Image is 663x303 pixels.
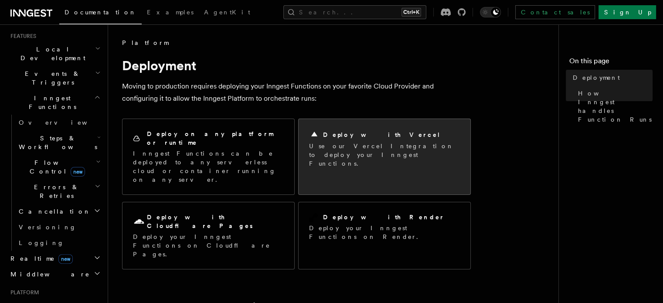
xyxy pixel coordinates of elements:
[323,130,441,139] h2: Deploy with Vercel
[15,158,96,176] span: Flow Control
[309,142,460,168] p: Use our Vercel Integration to deploy your Inngest Functions.
[59,3,142,24] a: Documentation
[15,204,102,219] button: Cancellation
[15,155,102,179] button: Flow Controlnew
[480,7,501,17] button: Toggle dark mode
[578,89,653,124] span: How Inngest handles Function Runs
[569,70,653,85] a: Deployment
[298,119,471,195] a: Deploy with VercelUse our Vercel Integration to deploy your Inngest Functions.
[7,90,102,115] button: Inngest Functions
[15,115,102,130] a: Overview
[401,8,421,17] kbd: Ctrl+K
[204,9,250,16] span: AgentKit
[309,224,460,241] p: Deploy your Inngest Functions on Render.
[15,207,91,216] span: Cancellation
[133,149,284,184] p: Inngest Functions can be deployed to any serverless cloud or container running on any server.
[122,58,471,73] h1: Deployment
[71,167,85,177] span: new
[298,202,471,269] a: Deploy with RenderDeploy your Inngest Functions on Render.
[515,5,595,19] a: Contact sales
[7,115,102,251] div: Inngest Functions
[7,66,102,90] button: Events & Triggers
[122,80,471,105] p: Moving to production requires deploying your Inngest Functions on your favorite Cloud Provider an...
[19,224,76,231] span: Versioning
[7,270,90,279] span: Middleware
[7,254,73,263] span: Realtime
[7,33,36,40] span: Features
[19,239,64,246] span: Logging
[133,232,284,259] p: Deploy your Inngest Functions on Cloudflare Pages.
[15,130,102,155] button: Steps & Workflows
[7,94,94,111] span: Inngest Functions
[58,254,73,264] span: new
[142,3,199,24] a: Examples
[147,9,194,16] span: Examples
[122,38,168,47] span: Platform
[15,179,102,204] button: Errors & Retries
[575,85,653,127] a: How Inngest handles Function Runs
[15,183,95,200] span: Errors & Retries
[122,119,295,195] a: Deploy on any platform or runtimeInngest Functions can be deployed to any serverless cloud or con...
[65,9,136,16] span: Documentation
[147,129,284,147] h2: Deploy on any platform or runtime
[7,289,39,296] span: Platform
[19,119,109,126] span: Overview
[598,5,656,19] a: Sign Up
[147,213,284,230] h2: Deploy with Cloudflare Pages
[7,45,95,62] span: Local Development
[7,266,102,282] button: Middleware
[15,235,102,251] a: Logging
[122,202,295,269] a: Deploy with Cloudflare PagesDeploy your Inngest Functions on Cloudflare Pages.
[573,73,620,82] span: Deployment
[7,69,95,87] span: Events & Triggers
[323,213,445,221] h2: Deploy with Render
[199,3,255,24] a: AgentKit
[15,219,102,235] a: Versioning
[283,5,426,19] button: Search...Ctrl+K
[133,216,145,228] svg: Cloudflare
[7,251,102,266] button: Realtimenew
[7,41,102,66] button: Local Development
[15,134,97,151] span: Steps & Workflows
[569,56,653,70] h4: On this page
